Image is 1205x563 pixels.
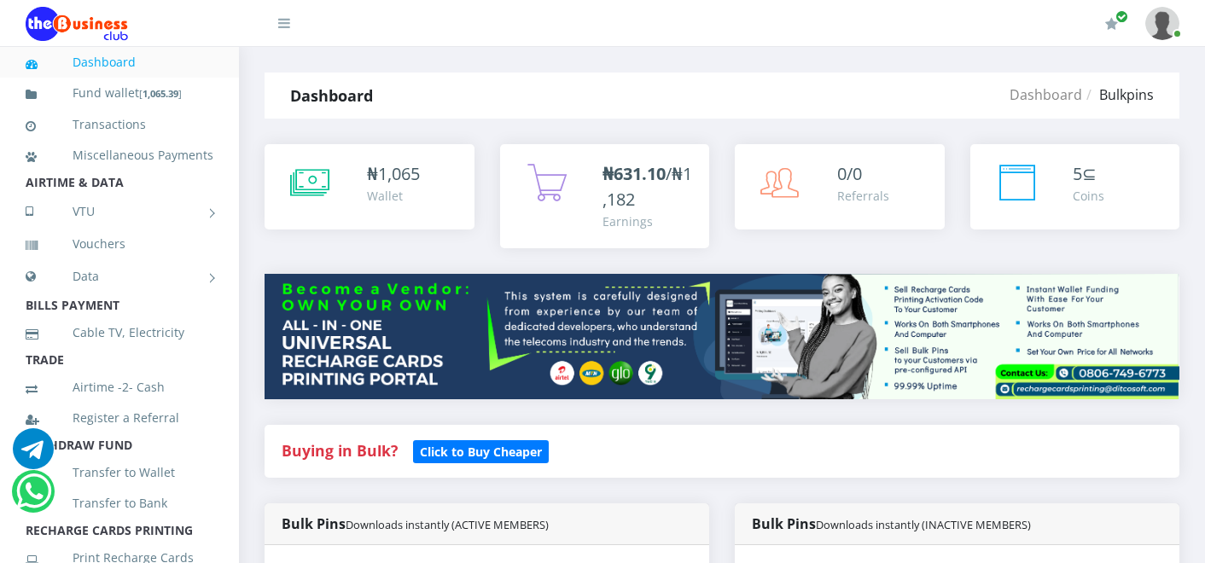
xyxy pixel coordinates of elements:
[1010,85,1082,104] a: Dashboard
[265,144,474,229] a: ₦1,065 Wallet
[26,105,213,144] a: Transactions
[816,517,1031,532] small: Downloads instantly (INACTIVE MEMBERS)
[26,43,213,82] a: Dashboard
[282,514,549,533] strong: Bulk Pins
[282,440,398,461] strong: Buying in Bulk?
[26,398,213,438] a: Register a Referral
[1082,84,1154,105] li: Bulkpins
[1073,187,1104,205] div: Coins
[26,453,213,492] a: Transfer to Wallet
[367,187,420,205] div: Wallet
[1073,161,1104,187] div: ⊆
[420,444,542,460] b: Click to Buy Cheaper
[26,73,213,113] a: Fund wallet[1,065.39]
[290,85,373,106] strong: Dashboard
[602,162,692,211] span: /₦1,182
[26,313,213,352] a: Cable TV, Electricity
[13,441,54,469] a: Chat for support
[26,7,128,41] img: Logo
[1145,7,1179,40] img: User
[1115,10,1128,23] span: Renew/Upgrade Subscription
[26,255,213,298] a: Data
[837,187,889,205] div: Referrals
[26,136,213,175] a: Miscellaneous Payments
[346,517,549,532] small: Downloads instantly (ACTIVE MEMBERS)
[602,212,693,230] div: Earnings
[602,162,666,185] b: ₦631.10
[26,224,213,264] a: Vouchers
[1073,162,1082,185] span: 5
[265,274,1179,399] img: multitenant_rcp.png
[26,484,213,523] a: Transfer to Bank
[16,484,51,512] a: Chat for support
[735,144,945,229] a: 0/0 Referrals
[26,190,213,233] a: VTU
[139,87,182,100] small: [ ]
[1105,17,1118,31] i: Renew/Upgrade Subscription
[26,368,213,407] a: Airtime -2- Cash
[837,162,862,185] span: 0/0
[378,162,420,185] span: 1,065
[143,87,178,100] b: 1,065.39
[413,440,549,461] a: Click to Buy Cheaper
[752,514,1031,533] strong: Bulk Pins
[500,144,710,248] a: ₦631.10/₦1,182 Earnings
[367,161,420,187] div: ₦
